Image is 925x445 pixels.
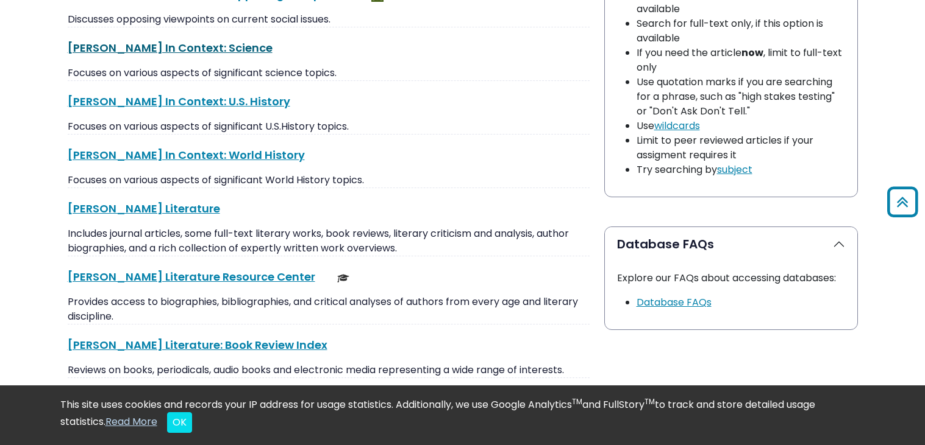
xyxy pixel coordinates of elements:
[68,12,590,27] p: Discusses opposing viewpoints on current social issues.
[637,119,845,133] li: Use
[68,201,220,216] a: [PERSON_NAME] Literature
[883,192,922,212] a: Back to Top
[654,119,700,133] a: wildcards
[337,272,349,284] img: Scholarly or Peer Reviewed
[605,227,857,261] button: Database FAQs
[68,295,590,324] p: Provides access to biographies, bibliographies, and critical analyses of authors from every age a...
[637,75,845,119] li: Use quotation marks if you are searching for a phrase, such as "high stakes testing" or "Don't As...
[60,398,865,433] div: This site uses cookies and records your IP address for usage statistics. Additionally, we use Goo...
[572,396,582,407] sup: TM
[68,226,590,256] p: Includes journal articles, some full-text literary works, book reviews, literary criticism and an...
[637,16,845,46] li: Search for full-text only, if this option is available
[637,295,712,309] a: Link opens in new window
[68,94,290,109] a: [PERSON_NAME] In Context: U.S. History
[68,363,590,377] p: Reviews on books, periodicals, audio books and electronic media representing a wide range of inte...
[637,133,845,163] li: Limit to peer reviewed articles if your assigment requires it
[68,269,315,284] a: [PERSON_NAME] Literature Resource Center
[637,46,845,75] li: If you need the article , limit to full-text only
[68,337,327,352] a: [PERSON_NAME] Literature: Book Review Index
[741,46,763,60] strong: now
[68,66,590,80] p: Focuses on various aspects of significant science topics.
[617,271,845,286] p: Explore our FAQs about accessing databases:
[105,415,157,429] a: Read More
[167,412,192,433] button: Close
[68,147,305,163] a: [PERSON_NAME] In Context: World History
[645,396,655,407] sup: TM
[717,163,752,177] a: subject
[68,40,273,55] a: [PERSON_NAME] In Context: Science
[68,173,590,187] p: Focuses on various aspects of significant World History topics.
[68,119,590,134] p: Focuses on various aspects of significant U.S.History topics.
[637,163,845,177] li: Try searching by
